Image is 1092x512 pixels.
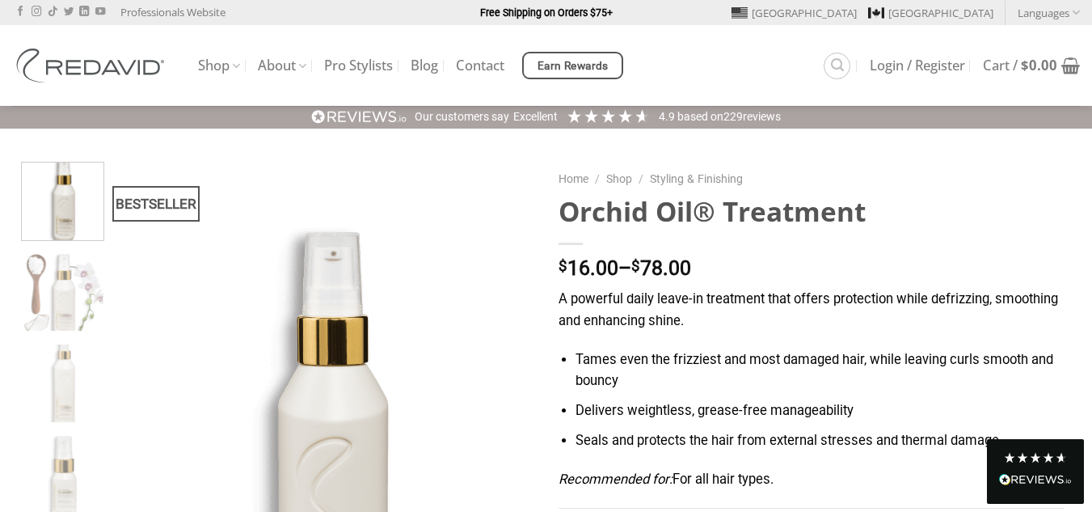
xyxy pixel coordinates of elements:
a: Follow on LinkedIn [79,6,89,18]
a: About [258,50,306,82]
li: Seals and protects the hair from external stresses and thermal damage [576,430,1063,452]
a: Blog [411,51,438,80]
bdi: 0.00 [1021,56,1057,74]
a: Follow on YouTube [95,6,105,18]
span: reviews [743,110,781,123]
img: REDAVID Salon Products | United States [12,49,174,83]
span: / [639,172,643,185]
a: Login / Register [870,51,965,80]
span: Based on [677,110,723,123]
h1: Orchid Oil® Treatment [559,194,1064,229]
span: Login / Register [870,59,965,72]
a: Cart / $0.00 [983,48,1080,83]
span: $ [631,259,640,274]
span: $ [1021,56,1029,74]
a: [GEOGRAPHIC_DATA] [732,1,857,25]
a: Follow on Instagram [32,6,41,18]
span: Earn Rewards [538,57,609,75]
strong: Free Shipping on Orders $75+ [480,6,613,19]
span: 229 [723,110,743,123]
span: Cart / [983,59,1057,72]
a: Contact [456,51,504,80]
li: Delivers weightless, grease-free manageability [576,400,1063,422]
img: REDAVID Orchid Oil Treatment 90ml [22,159,103,240]
img: REVIEWS.io [999,474,1072,485]
p: A powerful daily leave-in treatment that offers protection while defrizzing, smoothing and enhanc... [559,289,1064,332]
img: REDAVID Orchid Oil Treatment 250ml [22,345,103,426]
span: 4.9 [659,110,677,123]
a: Earn Rewards [522,52,623,79]
a: Pro Stylists [324,51,393,80]
a: Styling & Finishing [650,172,743,185]
bdi: 78.00 [631,256,691,280]
div: Our customers say [415,109,509,125]
em: Recommended for: [559,472,672,487]
div: 4.91 Stars [566,108,651,125]
a: Shop [606,172,632,185]
span: / [595,172,600,185]
a: Languages [1018,1,1080,24]
a: Search [824,53,850,79]
div: Read All Reviews [987,439,1084,504]
span: $ [559,259,567,274]
a: [GEOGRAPHIC_DATA] [868,1,993,25]
div: Read All Reviews [999,471,1072,492]
li: Tames even the frizziest and most damaged hair, while leaving curls smooth and bouncy [576,349,1063,392]
a: Follow on Facebook [15,6,25,18]
a: Shop [198,50,240,82]
a: Home [559,172,588,185]
bdi: 16.00 [559,256,618,280]
div: Excellent [513,109,558,125]
p: – [559,259,1064,279]
div: 4.8 Stars [1003,451,1068,464]
a: Follow on TikTok [48,6,57,18]
img: REVIEWS.io [311,109,407,125]
p: For all hair types. [559,469,1064,491]
img: REDAVID Orchid Oil Treatment 90ml [22,254,103,336]
a: Follow on Twitter [64,6,74,18]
